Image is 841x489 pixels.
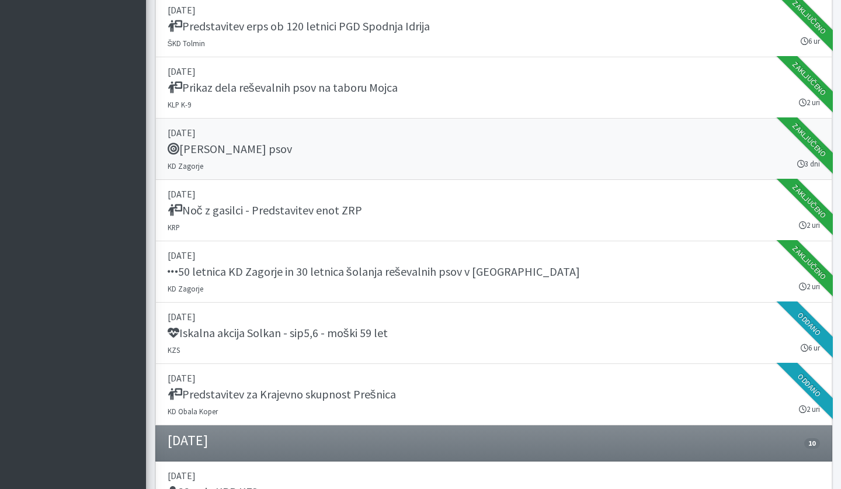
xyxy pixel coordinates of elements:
[155,57,832,119] a: [DATE] Prikaz dela reševalnih psov na taboru Mojca KLP K-9 2 uri Zaključeno
[168,142,292,156] h5: [PERSON_NAME] psov
[168,326,388,340] h5: Iskalna akcija Solkan - sip5,6 - moški 59 let
[168,39,206,48] small: ŠKD Tolmin
[168,64,820,78] p: [DATE]
[168,19,430,33] h5: Predstavitev erps ob 120 letnici PGD Spodnja Idrija
[168,469,820,483] p: [DATE]
[168,203,362,217] h5: Noč z gasilci - Predstavitev enot ZRP
[168,284,203,293] small: KD Zagorje
[155,364,832,425] a: [DATE] Predstavitev za Krajevno skupnost Prešnica KD Obala Koper 2 uri Oddano
[804,438,819,449] span: 10
[168,265,580,279] h5: 50 letnica KD Zagorje in 30 letnica šolanja reševalnih psov v [GEOGRAPHIC_DATA]
[168,371,820,385] p: [DATE]
[155,241,832,303] a: [DATE] 50 letnica KD Zagorje in 30 letnica šolanja reševalnih psov v [GEOGRAPHIC_DATA] KD Zagorje...
[168,187,820,201] p: [DATE]
[168,161,203,171] small: KD Zagorje
[168,407,218,416] small: KD Obala Koper
[168,248,820,262] p: [DATE]
[168,310,820,324] p: [DATE]
[168,387,396,401] h5: Predstavitev za Krajevno skupnost Prešnica
[155,180,832,241] a: [DATE] Noč z gasilci - Predstavitev enot ZRP KRP 2 uri Zaključeno
[168,100,191,109] small: KLP K-9
[168,126,820,140] p: [DATE]
[168,223,180,232] small: KRP
[155,119,832,180] a: [DATE] [PERSON_NAME] psov KD Zagorje 3 dni Zaključeno
[168,3,820,17] p: [DATE]
[168,345,180,355] small: KZS
[168,81,398,95] h5: Prikaz dela reševalnih psov na taboru Mojca
[155,303,832,364] a: [DATE] Iskalna akcija Solkan - sip5,6 - moški 59 let KZS 6 ur Oddano
[168,432,208,449] h4: [DATE]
